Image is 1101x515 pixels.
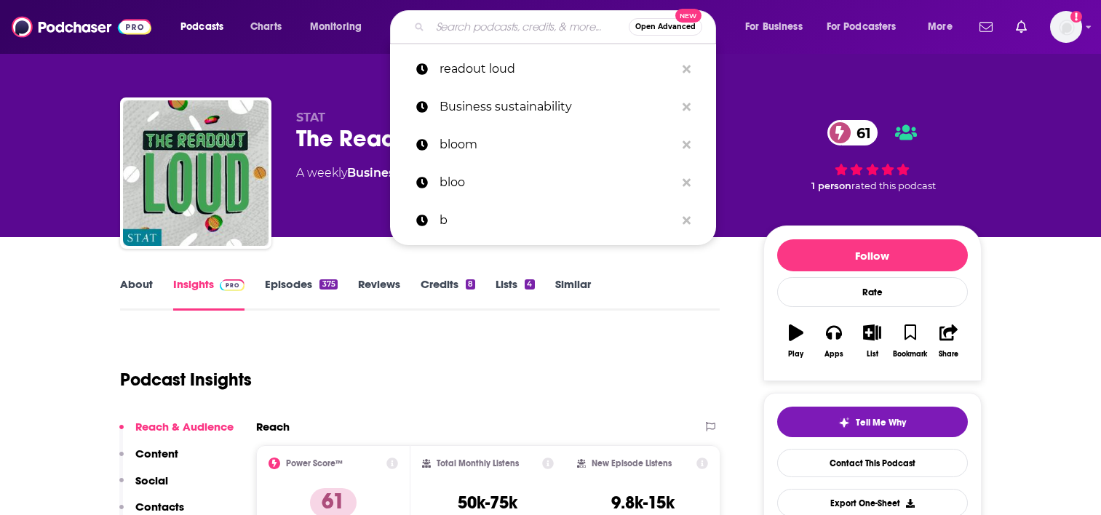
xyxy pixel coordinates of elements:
[300,15,381,39] button: open menu
[867,350,878,359] div: List
[170,15,242,39] button: open menu
[120,369,252,391] h1: Podcast Insights
[135,500,184,514] p: Contacts
[592,458,672,468] h2: New Episode Listens
[135,447,178,460] p: Content
[1050,11,1082,43] button: Show profile menu
[496,277,534,311] a: Lists4
[675,9,701,23] span: New
[974,15,998,39] a: Show notifications dropdown
[430,15,629,39] input: Search podcasts, credits, & more...
[250,17,282,37] span: Charts
[763,111,982,201] div: 61 1 personrated this podcast
[390,164,716,201] a: bloo
[777,239,968,271] button: Follow
[286,458,343,468] h2: Power Score™
[241,15,290,39] a: Charts
[815,315,853,367] button: Apps
[265,277,337,311] a: Episodes375
[390,50,716,88] a: readout loud
[1070,11,1082,23] svg: Add a profile image
[440,50,675,88] p: readout loud
[525,279,534,290] div: 4
[421,277,475,311] a: Credits8
[893,350,927,359] div: Bookmark
[296,111,325,124] span: STAT
[777,277,968,307] div: Rate
[827,120,878,145] a: 61
[404,10,730,44] div: Search podcasts, credits, & more...
[555,277,591,311] a: Similar
[939,350,958,359] div: Share
[851,180,936,191] span: rated this podcast
[119,447,178,474] button: Content
[135,420,234,434] p: Reach & Audience
[827,17,897,37] span: For Podcasters
[390,88,716,126] a: Business sustainability
[256,420,290,434] h2: Reach
[173,277,245,311] a: InsightsPodchaser Pro
[853,315,891,367] button: List
[458,492,517,514] h3: 50k-75k
[347,166,400,180] a: Business
[119,474,168,500] button: Social
[735,15,821,39] button: open menu
[135,474,168,487] p: Social
[918,15,971,39] button: open menu
[390,201,716,239] a: b
[440,164,675,201] p: bloo
[180,17,223,37] span: Podcasts
[120,277,153,311] a: About
[466,279,475,290] div: 8
[745,17,803,37] span: For Business
[310,17,362,37] span: Monitoring
[440,126,675,164] p: bloom
[891,315,929,367] button: Bookmark
[929,315,967,367] button: Share
[12,13,151,41] img: Podchaser - Follow, Share and Rate Podcasts
[119,420,234,447] button: Reach & Audience
[788,350,803,359] div: Play
[1050,11,1082,43] img: User Profile
[440,201,675,239] p: b
[928,17,953,37] span: More
[777,449,968,477] a: Contact This Podcast
[842,120,878,145] span: 61
[811,180,851,191] span: 1 person
[856,417,906,428] span: Tell Me Why
[1010,15,1033,39] a: Show notifications dropdown
[358,277,400,311] a: Reviews
[629,18,702,36] button: Open AdvancedNew
[390,126,716,164] a: bloom
[824,350,843,359] div: Apps
[838,417,850,428] img: tell me why sparkle
[611,492,675,514] h3: 9.8k-15k
[1050,11,1082,43] span: Logged in as gmacdermott
[123,100,269,246] img: The Readout Loud
[777,315,815,367] button: Play
[440,88,675,126] p: Business sustainability
[296,164,447,182] div: A weekly podcast
[635,23,696,31] span: Open Advanced
[319,279,337,290] div: 375
[817,15,918,39] button: open menu
[220,279,245,291] img: Podchaser Pro
[777,407,968,437] button: tell me why sparkleTell Me Why
[437,458,519,468] h2: Total Monthly Listens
